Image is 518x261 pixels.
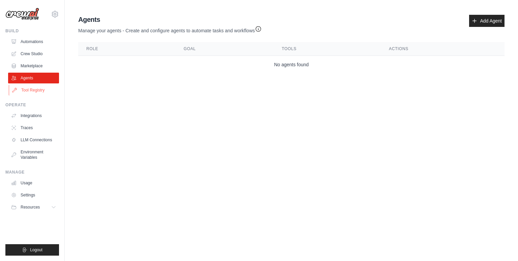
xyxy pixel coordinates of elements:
button: Resources [8,202,59,213]
span: Resources [21,204,40,210]
img: Logo [5,8,39,21]
a: Automations [8,36,59,47]
a: Add Agent [469,15,505,27]
span: Logout [30,247,42,253]
a: Integrations [8,110,59,121]
p: Manage your agents - Create and configure agents to automate tasks and workflows [78,24,262,34]
th: Tools [274,42,381,56]
a: Environment Variables [8,147,59,163]
h2: Agents [78,15,262,24]
a: Traces [8,122,59,133]
th: Goal [176,42,274,56]
a: LLM Connections [8,135,59,145]
th: Actions [381,42,505,56]
a: Settings [8,190,59,200]
td: No agents found [78,56,505,74]
a: Crew Studio [8,48,59,59]
div: Build [5,28,59,34]
div: Manage [5,170,59,175]
button: Logout [5,244,59,256]
a: Marketplace [8,61,59,71]
div: Operate [5,102,59,108]
a: Usage [8,178,59,188]
a: Tool Registry [9,85,60,96]
th: Role [78,42,176,56]
a: Agents [8,73,59,83]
